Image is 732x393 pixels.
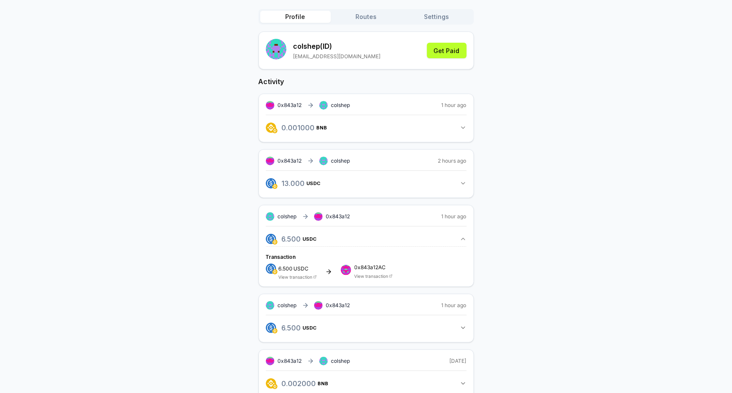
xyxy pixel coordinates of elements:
button: Profile [260,11,331,23]
span: 0x843a12 [326,302,350,308]
span: 0x843a12 [278,102,302,108]
span: Transaction [266,254,296,260]
h2: Activity [259,76,474,87]
img: logo.png [272,269,277,274]
button: 6.500USDC [266,232,467,246]
img: logo.png [266,378,276,389]
span: colshep [331,157,350,164]
span: BNB [317,125,327,130]
img: logo.png [272,128,277,133]
button: 13.000USDC [266,176,467,191]
span: 0x843a12 [326,213,350,220]
span: 0x843a12 [278,358,302,364]
span: colshep [331,358,350,365]
p: [EMAIL_ADDRESS][DOMAIN_NAME] [293,53,381,60]
span: USDC [307,181,321,186]
span: USDC [294,266,309,271]
button: 6.500USDC [266,321,467,335]
a: View transaction [279,274,313,280]
img: logo.png [272,184,277,189]
p: colshep (ID) [293,41,381,51]
span: [DATE] [450,358,467,365]
span: BNB [318,381,329,386]
button: Settings [402,11,472,23]
span: 6.500 [279,265,293,272]
img: logo.png [266,234,276,244]
span: 2 hours ago [438,157,467,164]
img: logo.png [266,264,276,274]
span: 0x843a12 [278,157,302,164]
span: 1 hour ago [442,213,467,220]
button: Get Paid [427,43,467,58]
a: View transaction [355,274,389,279]
img: logo.png [272,239,277,245]
span: colshep [331,102,350,109]
img: logo.png [272,384,277,389]
span: colshep [278,302,297,309]
img: logo.png [266,323,276,333]
span: 1 hour ago [442,102,467,109]
span: 0x843a12AC [355,265,392,270]
img: logo.png [266,123,276,133]
img: logo.png [272,328,277,333]
span: 1 hour ago [442,302,467,309]
img: logo.png [266,178,276,189]
span: colshep [278,213,297,220]
button: Routes [331,11,402,23]
button: 0.002000BNB [266,376,467,391]
button: 0.001000BNB [266,120,467,135]
div: 6.500USDC [266,246,467,280]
